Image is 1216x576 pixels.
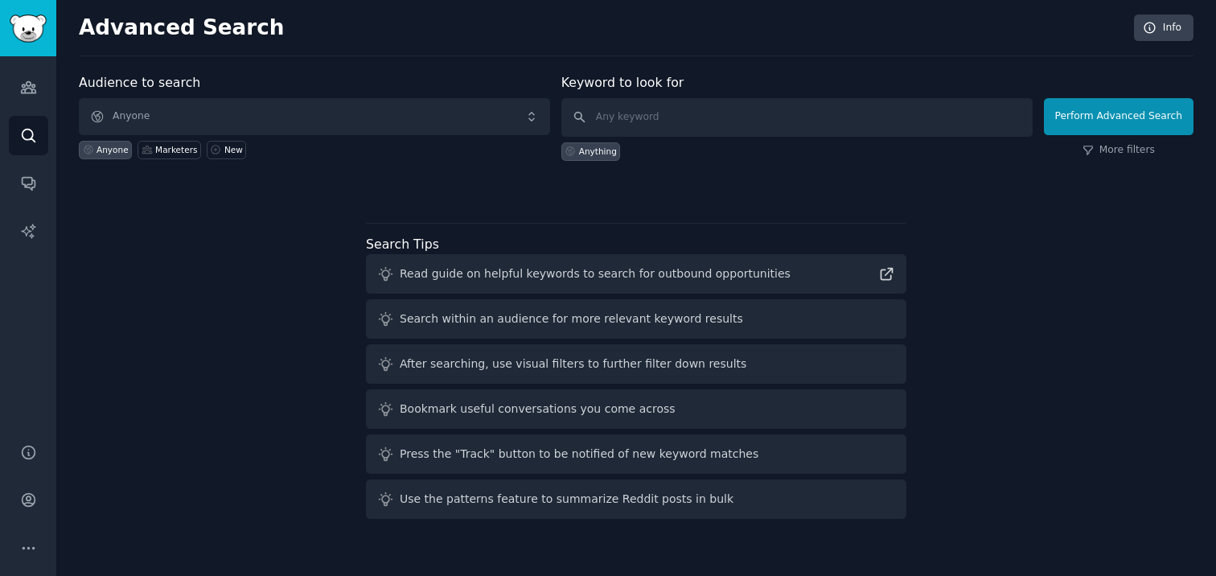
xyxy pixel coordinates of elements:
div: Anything [579,146,617,157]
button: Perform Advanced Search [1044,98,1193,135]
div: Press the "Track" button to be notified of new keyword matches [400,446,758,463]
div: Marketers [155,144,197,155]
label: Audience to search [79,75,200,90]
div: Anyone [97,144,129,155]
div: Use the patterns feature to summarize Reddit posts in bulk [400,491,733,508]
div: Search within an audience for more relevant keyword results [400,311,743,327]
div: New [224,144,243,155]
div: After searching, use visual filters to further filter down results [400,356,746,372]
label: Keyword to look for [561,75,684,90]
a: New [207,141,246,159]
label: Search Tips [366,237,439,252]
img: GummySearch logo [10,14,47,43]
button: Anyone [79,98,550,135]
div: Read guide on helpful keywords to search for outbound opportunities [400,265,791,282]
a: More filters [1082,143,1155,158]
div: Bookmark useful conversations you come across [400,401,676,418]
a: Info [1134,14,1193,42]
h2: Advanced Search [79,15,1125,41]
input: Any keyword [561,98,1033,137]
